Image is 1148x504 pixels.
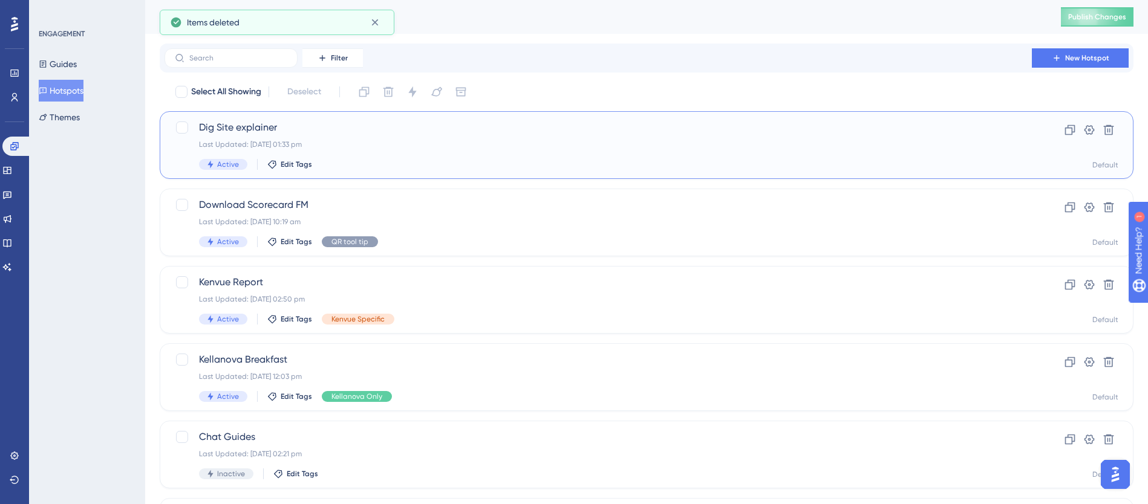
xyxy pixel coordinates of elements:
[1092,160,1118,170] div: Default
[84,6,88,16] div: 1
[267,392,312,401] button: Edit Tags
[199,120,997,135] span: Dig Site explainer
[1068,12,1126,22] span: Publish Changes
[331,53,348,63] span: Filter
[281,237,312,247] span: Edit Tags
[199,140,997,149] div: Last Updated: [DATE] 01:33 pm
[1092,470,1118,479] div: Default
[199,352,997,367] span: Kellanova Breakfast
[217,469,245,479] span: Inactive
[1092,315,1118,325] div: Default
[1061,7,1133,27] button: Publish Changes
[281,314,312,324] span: Edit Tags
[39,53,77,75] button: Guides
[39,106,80,128] button: Themes
[1097,456,1133,493] iframe: UserGuiding AI Assistant Launcher
[302,48,363,68] button: Filter
[189,54,287,62] input: Search
[281,392,312,401] span: Edit Tags
[331,237,368,247] span: QR tool tip
[276,81,332,103] button: Deselect
[191,85,261,99] span: Select All Showing
[287,469,318,479] span: Edit Tags
[199,372,997,381] div: Last Updated: [DATE] 12:03 pm
[187,15,240,30] span: Items deleted
[199,275,997,289] span: Kenvue Report
[281,160,312,169] span: Edit Tags
[217,314,239,324] span: Active
[267,237,312,247] button: Edit Tags
[1092,237,1118,247] div: Default
[1032,48,1129,68] button: New Hotspot
[1092,392,1118,402] div: Default
[217,237,239,247] span: Active
[267,314,312,324] button: Edit Tags
[217,392,239,401] span: Active
[1065,53,1109,63] span: New Hotspot
[39,80,83,102] button: Hotspots
[199,294,997,304] div: Last Updated: [DATE] 02:50 pm
[28,3,76,18] span: Need Help?
[273,469,318,479] button: Edit Tags
[199,198,997,212] span: Download Scorecard FM
[331,392,382,401] span: Kellanova Only
[267,160,312,169] button: Edit Tags
[199,449,997,459] div: Last Updated: [DATE] 02:21 pm
[39,29,85,39] div: ENGAGEMENT
[217,160,239,169] span: Active
[199,430,997,444] span: Chat Guides
[199,217,997,227] div: Last Updated: [DATE] 10:19 am
[287,85,321,99] span: Deselect
[331,314,385,324] span: Kenvue Specific
[160,8,1031,25] div: Hotspots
